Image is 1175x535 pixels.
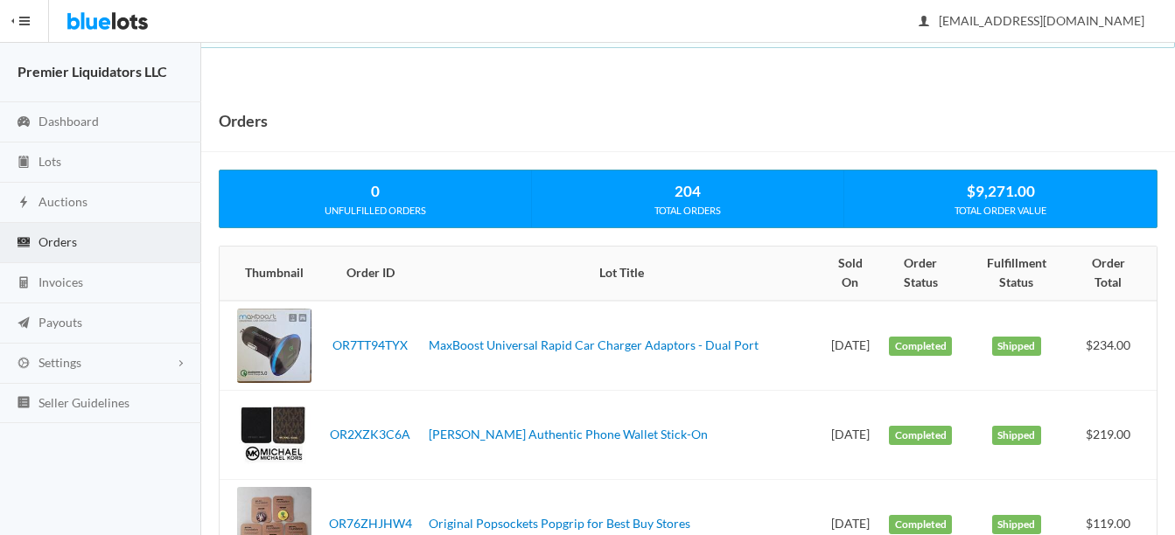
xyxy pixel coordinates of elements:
[38,114,99,129] span: Dashboard
[1070,391,1157,480] td: $219.00
[15,356,32,372] ion-icon: cog
[429,337,759,352] a: MaxBoost Universal Rapid Car Charger Adaptors - Dual Port
[332,337,408,352] a: OR7TT94TYX
[38,154,61,169] span: Lots
[962,247,1070,301] th: Fulfillment Status
[17,63,167,80] strong: Premier Liquidators LLC
[992,337,1041,356] label: Shipped
[15,195,32,212] ion-icon: flash
[15,155,32,171] ion-icon: clipboard
[822,391,879,480] td: [DATE]
[38,274,83,289] span: Invoices
[429,516,690,531] a: Original Popsockets Popgrip for Best Buy Stores
[878,247,962,301] th: Order Status
[889,426,952,445] label: Completed
[38,355,81,370] span: Settings
[318,247,422,301] th: Order ID
[329,516,412,531] a: OR76ZHJHW4
[219,108,268,134] h1: Orders
[15,395,32,412] ion-icon: list box
[15,275,32,292] ion-icon: calculator
[889,515,952,534] label: Completed
[422,247,822,301] th: Lot Title
[330,427,410,441] a: OR2XZK3C6A
[38,194,87,209] span: Auctions
[1070,247,1157,301] th: Order Total
[15,235,32,252] ion-icon: cash
[915,14,933,31] ion-icon: person
[920,13,1144,28] span: [EMAIL_ADDRESS][DOMAIN_NAME]
[822,301,879,391] td: [DATE]
[15,115,32,131] ion-icon: speedometer
[1070,301,1157,391] td: $234.00
[220,203,531,219] div: UNFULFILLED ORDERS
[889,337,952,356] label: Completed
[220,247,318,301] th: Thumbnail
[992,426,1041,445] label: Shipped
[429,427,708,441] a: [PERSON_NAME] Authentic Phone Wallet Stick-On
[38,395,129,410] span: Seller Guidelines
[371,182,380,200] strong: 0
[822,247,879,301] th: Sold On
[532,203,843,219] div: TOTAL ORDERS
[38,234,77,249] span: Orders
[844,203,1157,219] div: TOTAL ORDER VALUE
[675,182,701,200] strong: 204
[967,182,1035,200] strong: $9,271.00
[15,316,32,332] ion-icon: paper plane
[38,315,82,330] span: Payouts
[992,515,1041,534] label: Shipped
